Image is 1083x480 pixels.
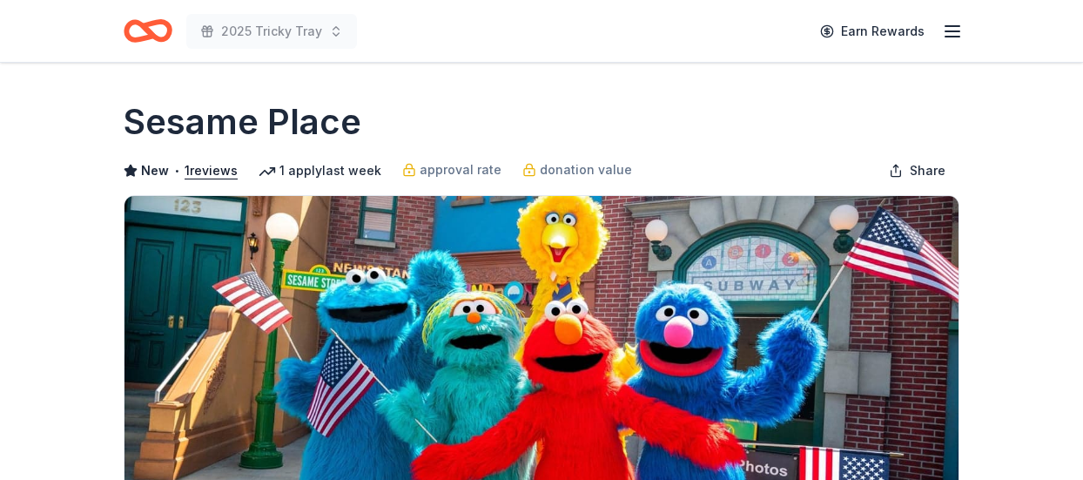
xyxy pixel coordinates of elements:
span: 2025 Tricky Tray [221,21,322,42]
a: Earn Rewards [810,16,935,47]
button: 1reviews [185,160,238,181]
span: New [141,160,169,181]
a: donation value [522,159,632,180]
a: Home [124,10,172,51]
span: • [174,164,180,178]
button: 2025 Tricky Tray [186,14,357,49]
span: donation value [540,159,632,180]
button: Share [875,153,959,188]
a: approval rate [402,159,501,180]
span: Share [910,160,945,181]
h1: Sesame Place [124,98,361,146]
div: 1 apply last week [259,160,381,181]
span: approval rate [420,159,501,180]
